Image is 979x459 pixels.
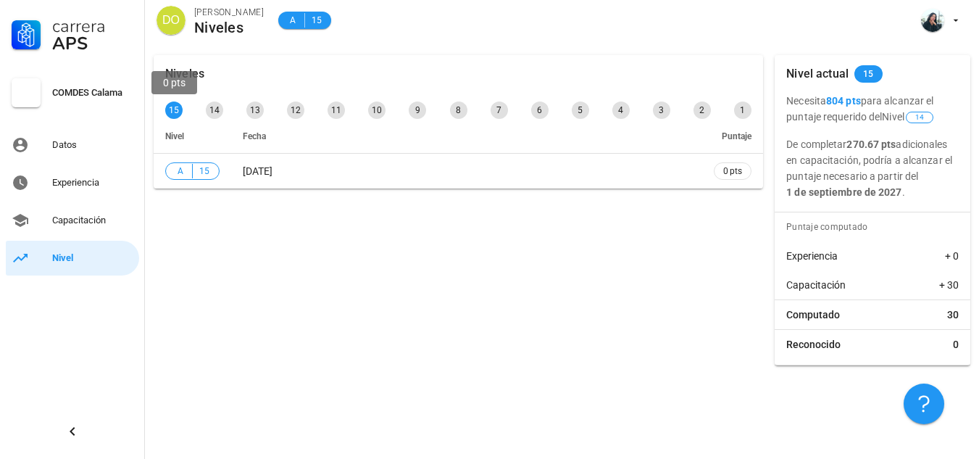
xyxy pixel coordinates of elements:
[165,131,184,141] span: Nivel
[786,307,840,322] span: Computado
[165,55,204,93] div: Niveles
[287,13,299,28] span: A
[157,6,186,35] div: avatar
[693,102,711,119] div: 2
[780,212,970,241] div: Puntaje computado
[882,111,935,123] span: Nivel
[194,20,264,36] div: Niveles
[572,102,589,119] div: 5
[52,252,133,264] div: Nivel
[243,131,266,141] span: Fecha
[786,55,849,93] div: Nivel actual
[947,307,959,322] span: 30
[311,13,322,28] span: 15
[6,128,139,162] a: Datos
[531,102,549,119] div: 6
[826,95,861,107] b: 804 pts
[863,65,874,83] span: 15
[939,278,959,292] span: + 30
[722,131,751,141] span: Puntaje
[786,186,901,198] b: 1 de septiembre de 2027
[786,278,846,292] span: Capacitación
[450,102,467,119] div: 8
[6,203,139,238] a: Capacitación
[52,87,133,99] div: COMDES Calama
[52,139,133,151] div: Datos
[786,136,959,200] p: De completar adicionales en capacitación, podría a alcanzar el puntaje necesario a partir del .
[786,249,838,263] span: Experiencia
[231,119,702,154] th: Fecha
[194,5,264,20] div: [PERSON_NAME]
[846,138,896,150] b: 270.67 pts
[921,9,944,32] div: avatar
[328,102,345,119] div: 11
[702,119,763,154] th: Puntaje
[52,35,133,52] div: APS
[653,102,670,119] div: 3
[52,215,133,226] div: Capacitación
[915,112,924,123] span: 14
[368,102,386,119] div: 10
[175,164,186,178] span: A
[287,102,304,119] div: 12
[491,102,508,119] div: 7
[409,102,426,119] div: 9
[723,164,742,178] span: 0 pts
[786,337,841,352] span: Reconocido
[243,165,272,177] span: [DATE]
[52,177,133,189] div: Experiencia
[52,17,133,35] div: Carrera
[6,241,139,276] a: Nivel
[6,165,139,200] a: Experiencia
[953,337,959,352] span: 0
[206,102,223,119] div: 14
[945,249,959,263] span: + 0
[612,102,630,119] div: 4
[162,6,180,35] span: DO
[165,102,183,119] div: 15
[246,102,264,119] div: 13
[734,102,751,119] div: 1
[199,164,210,178] span: 15
[154,119,231,154] th: Nivel
[786,93,959,125] p: Necesita para alcanzar el puntaje requerido del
